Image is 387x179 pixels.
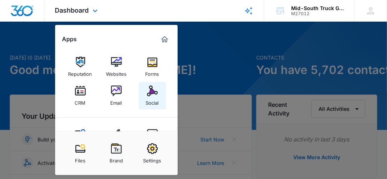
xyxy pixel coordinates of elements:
[110,154,123,163] div: Brand
[103,140,130,167] a: Brand
[67,140,94,167] a: Files
[111,96,122,106] div: Email
[55,6,89,14] span: Dashboard
[139,82,166,109] a: Social
[143,154,161,163] div: Settings
[103,53,130,80] a: Websites
[67,126,94,153] a: Content
[103,126,130,153] a: Ads
[67,53,94,80] a: Reputation
[159,34,170,45] a: Marketing 360® Dashboard
[146,67,159,77] div: Forms
[68,67,92,77] div: Reputation
[62,36,77,43] h2: Apps
[75,154,85,163] div: Files
[75,96,86,106] div: CRM
[67,82,94,109] a: CRM
[291,11,344,16] div: account id
[139,53,166,80] a: Forms
[146,96,159,106] div: Social
[139,140,166,167] a: Settings
[139,126,166,153] a: Intelligence
[291,5,344,11] div: account name
[106,67,126,77] div: Websites
[103,82,130,109] a: Email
